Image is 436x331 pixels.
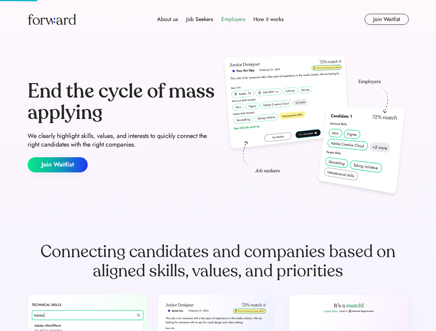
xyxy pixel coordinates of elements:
[221,52,409,201] img: hero-image.png
[186,15,213,23] div: Job Seekers
[28,157,88,172] button: Join Waitlist
[28,132,215,149] div: We clearly highlight skills, values, and interests to quickly connect the right candidates with t...
[28,81,215,123] div: End the cycle of mass applying
[253,15,283,23] div: How it works
[28,242,409,281] div: Connecting candidates and companies based on aligned skills, values, and priorities
[157,15,178,23] div: About us
[365,14,409,25] button: Join Waitlist
[28,14,76,25] img: Forward logo
[221,15,245,23] div: Employers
